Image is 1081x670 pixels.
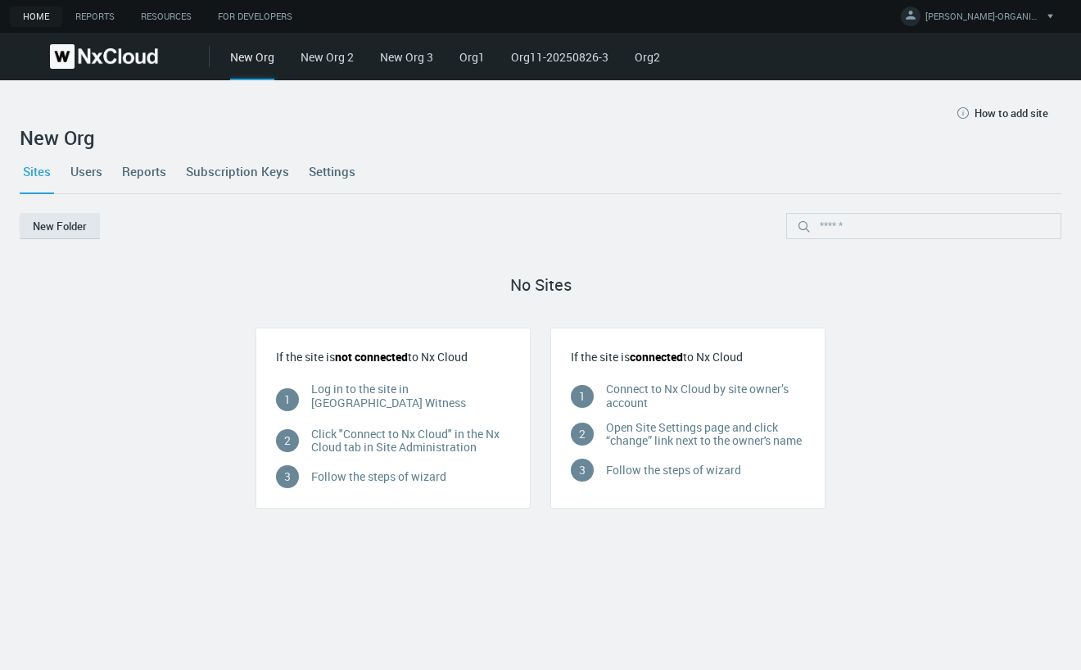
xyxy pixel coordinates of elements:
[571,459,594,482] div: 3
[511,49,608,65] a: Org11-20250826-3
[205,7,305,27] a: For Developers
[20,213,100,239] button: New Folder
[606,464,741,478] div: Follow the steps of wizard
[10,7,62,27] a: Home
[128,7,205,27] a: Resources
[230,48,274,80] div: New Org
[380,49,433,65] a: New Org 3
[606,421,805,449] div: Open Site Settings page and click “change” link next to the owner's name
[571,423,594,446] div: 2
[20,149,54,193] a: Sites
[571,348,805,365] p: If the site is to Nx Cloud
[975,106,1048,120] span: How to add site
[50,44,158,69] img: Nx Cloud logo
[606,383,805,410] div: Connect to Nx Cloud by site owner’s account
[571,385,594,408] div: 1
[276,348,510,365] p: If the site is to Nx Cloud
[20,126,1061,149] h2: New Org
[311,428,510,455] div: Click "Connect to Nx Cloud" in the Nx Cloud tab in Site Administration
[62,7,128,27] a: Reports
[301,49,354,65] a: New Org 2
[942,100,1061,126] button: How to add site
[311,470,446,484] div: Follow the steps of wizard
[119,149,170,193] a: Reports
[67,149,106,193] a: Users
[311,383,510,410] p: Log in to the site in [GEOGRAPHIC_DATA] Witness
[276,388,299,411] div: 1
[183,149,292,193] a: Subscription Keys
[925,10,1040,29] span: [PERSON_NAME]-ORGANIZATION-TEST M.
[459,49,485,65] a: Org1
[276,429,299,452] div: 2
[635,49,660,65] a: Org2
[630,349,683,364] span: connected
[246,273,835,297] div: No Sites
[335,349,408,364] span: not connected
[276,465,299,488] div: 3
[305,149,359,193] a: Settings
